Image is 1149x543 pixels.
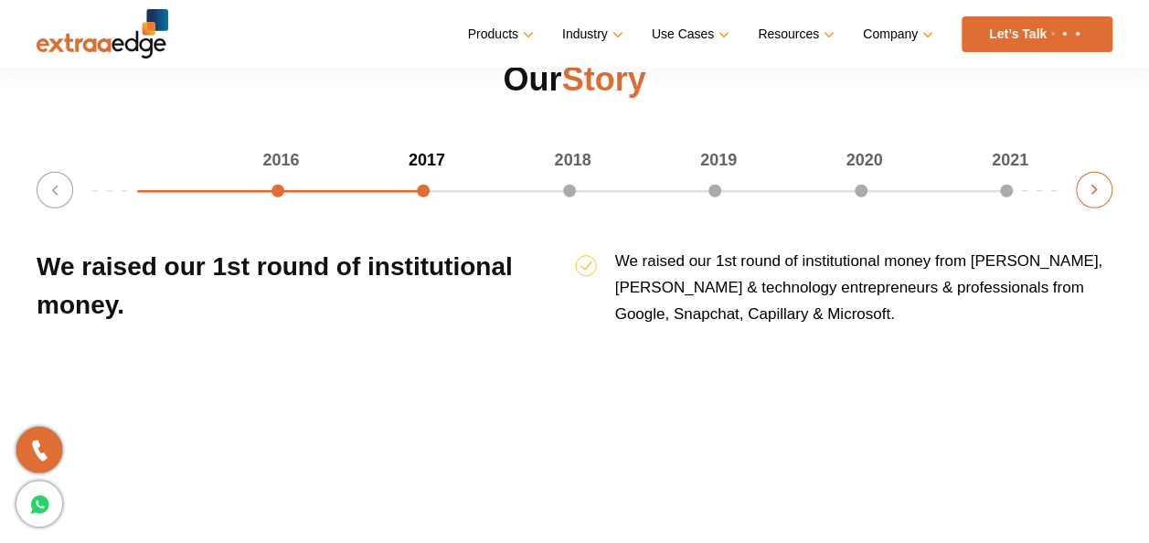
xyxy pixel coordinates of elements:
[468,21,530,48] a: Products
[962,16,1112,52] a: Let’s Talk
[863,21,930,48] a: Company
[409,151,445,169] span: 2017
[37,172,73,208] button: Previous
[562,21,620,48] a: Industry
[37,248,575,341] h3: We raised our 1st round of institutional money.
[1076,172,1112,208] button: Next
[561,60,645,98] span: Story
[846,151,882,169] span: 2020
[37,58,1112,101] h2: Our
[575,248,1113,341] li: We raised our 1st round of institutional money from [PERSON_NAME], [PERSON_NAME] & technology ent...
[992,151,1028,169] span: 2021
[652,21,726,48] a: Use Cases
[554,151,590,169] span: 2018
[262,151,299,169] span: 2016
[758,21,831,48] a: Resources
[700,151,737,169] span: 2019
